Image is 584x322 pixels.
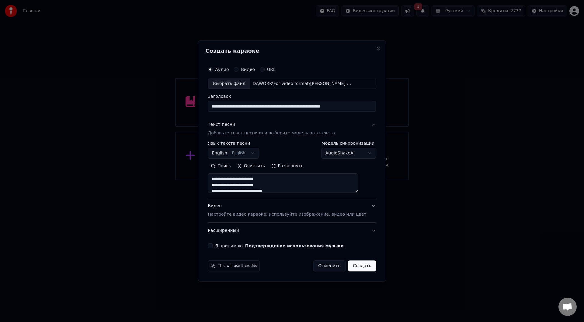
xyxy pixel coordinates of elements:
label: Я принимаю [215,244,344,248]
div: Текст песни [208,122,235,128]
button: Я принимаю [245,244,344,248]
span: This will use 5 credits [218,264,257,268]
label: Заголовок [208,94,376,99]
button: Развернуть [268,161,306,171]
p: Настройте видео караоке: используйте изображение, видео или цвет [208,211,366,218]
button: Текст песниДобавьте текст песни или выберите модель автотекста [208,117,376,141]
button: Создать [348,260,376,271]
label: URL [267,67,276,72]
button: ВидеоНастройте видео караоке: используйте изображение, видео или цвет [208,198,376,223]
h2: Создать караоке [205,48,378,54]
div: Видео [208,203,366,218]
div: Выбрать файл [208,78,250,89]
label: Язык текста песни [208,141,259,146]
label: Аудио [215,67,229,72]
div: D:\WORK\For video format\[PERSON_NAME] feat. [PERSON_NAME]\Любовь Успенская feat. [PERSON_NAME] (... [250,81,353,87]
button: Очистить [234,161,268,171]
button: Отменить [313,260,346,271]
p: Добавьте текст песни или выберите модель автотекста [208,130,335,136]
div: Текст песниДобавьте текст песни или выберите модель автотекста [208,141,376,198]
button: Расширенный [208,223,376,239]
label: Модель синхронизации [322,141,376,146]
label: Видео [241,67,255,72]
button: Поиск [208,161,234,171]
